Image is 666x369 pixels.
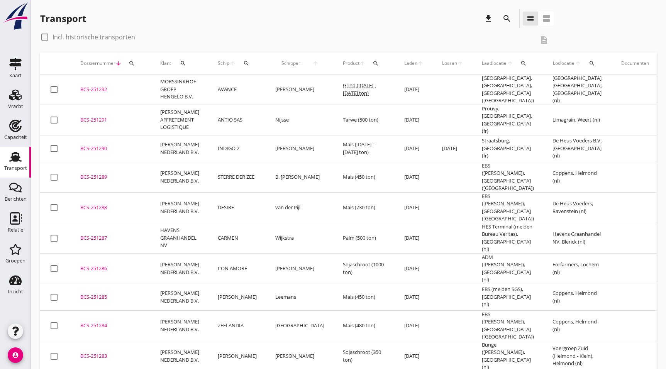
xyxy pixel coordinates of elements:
i: arrow_upward [457,60,463,66]
td: [DATE] [395,192,433,223]
td: [DATE] [395,162,433,192]
div: BCS-251283 [80,352,142,360]
td: EBS (melden SGS), [GEOGRAPHIC_DATA] (nl) [473,284,543,310]
td: [PERSON_NAME] NEDERLAND B.V. [151,135,208,162]
td: B. [PERSON_NAME] [266,162,334,192]
td: HES Terminal (melden Bureau Veritas), [GEOGRAPHIC_DATA] (nl) [473,223,543,253]
div: BCS-251290 [80,145,142,152]
td: [DATE] [395,105,433,135]
td: [DATE] [395,253,433,284]
span: Loslocatie [552,60,575,67]
td: [PERSON_NAME] NEDERLAND B.V. [151,284,208,310]
span: Laadlocatie [482,60,507,67]
div: Groepen [5,258,25,263]
td: CARMEN [208,223,266,253]
td: [DATE] [395,74,433,105]
div: Transport [4,166,27,171]
label: Incl. historische transporten [53,33,135,41]
i: search [243,60,249,66]
td: [GEOGRAPHIC_DATA], [GEOGRAPHIC_DATA], [GEOGRAPHIC_DATA] ([GEOGRAPHIC_DATA]) [473,74,543,105]
span: Schip [218,60,230,67]
td: [PERSON_NAME] NEDERLAND B.V. [151,310,208,341]
td: [PERSON_NAME] AFFRETEMENT LOGISTIQUE [151,105,208,135]
td: Limagrain, Weert (nl) [543,105,612,135]
i: arrow_upward [306,60,324,66]
div: Transport [40,12,86,25]
i: account_circle [8,347,23,363]
td: [PERSON_NAME] [266,253,334,284]
i: arrow_downward [115,60,122,66]
td: EBS ([PERSON_NAME]), [GEOGRAPHIC_DATA] ([GEOGRAPHIC_DATA]) [473,162,543,192]
i: view_agenda [542,14,551,23]
td: Prouvy, [GEOGRAPHIC_DATA], [GEOGRAPHIC_DATA] (fr) [473,105,543,135]
i: arrow_upward [230,60,236,66]
i: arrow_upward [575,60,582,66]
i: search [502,14,512,23]
td: AVANCE [208,74,266,105]
div: Klant [160,54,199,73]
span: Dossiernummer [80,60,115,67]
div: Capaciteit [4,135,27,140]
td: Mais (480 ton) [334,310,395,341]
span: Laden [404,60,417,67]
td: Tarwe (500 ton) [334,105,395,135]
div: BCS-251285 [80,293,142,301]
div: Documenten [621,60,649,67]
i: search [180,60,186,66]
td: [DATE] [395,135,433,162]
div: BCS-251288 [80,204,142,212]
td: STERRE DER ZEE [208,162,266,192]
i: arrow_upward [417,60,424,66]
i: search [373,60,379,66]
i: download [484,14,493,23]
td: ZEELANDIA [208,310,266,341]
td: [PERSON_NAME] NEDERLAND B.V. [151,162,208,192]
td: Coppens, Helmond (nl) [543,310,612,341]
td: Mais (730 ton) [334,192,395,223]
i: search [589,60,595,66]
i: arrow_upward [507,60,513,66]
td: De Heus Voeders, Ravenstein (nl) [543,192,612,223]
td: Mais (450 ton) [334,284,395,310]
div: Relatie [8,227,23,232]
div: Berichten [5,196,27,201]
img: logo-small.a267ee39.svg [2,2,29,30]
td: Nijsse [266,105,334,135]
td: Mais ([DATE] - [DATE] ton) [334,135,395,162]
td: [PERSON_NAME] [208,284,266,310]
div: Vracht [8,104,23,109]
td: Coppens, Helmond (nl) [543,284,612,310]
td: Sojaschroot (1000 ton) [334,253,395,284]
td: CON AMORE [208,253,266,284]
td: [GEOGRAPHIC_DATA], [GEOGRAPHIC_DATA], [GEOGRAPHIC_DATA] (nl) [543,74,612,105]
td: ANTIO SAS [208,105,266,135]
td: Coppens, Helmond (nl) [543,162,612,192]
td: Leemans [266,284,334,310]
td: ADM ([PERSON_NAME]), [GEOGRAPHIC_DATA] (nl) [473,253,543,284]
div: BCS-251287 [80,234,142,242]
div: BCS-251286 [80,265,142,273]
td: Forfarmers, Lochem (nl) [543,253,612,284]
td: [DATE] [395,223,433,253]
td: DESIRE [208,192,266,223]
div: Inzicht [8,289,23,294]
td: MORSSINKHOF GROEP HENGELO B.V. [151,74,208,105]
td: EBS ([PERSON_NAME]), [GEOGRAPHIC_DATA] ([GEOGRAPHIC_DATA]) [473,192,543,223]
td: De Heus Voeders B.V., [GEOGRAPHIC_DATA] (nl) [543,135,612,162]
span: Schipper [275,60,306,67]
td: [GEOGRAPHIC_DATA] [266,310,334,341]
td: INDIGO 2 [208,135,266,162]
td: [DATE] [433,135,473,162]
div: BCS-251291 [80,116,142,124]
i: arrow_upward [359,60,366,66]
div: BCS-251292 [80,86,142,93]
span: Lossen [442,60,457,67]
span: Product [343,60,359,67]
td: Straatsburg, [GEOGRAPHIC_DATA] (fr) [473,135,543,162]
td: Palm (500 ton) [334,223,395,253]
div: Kaart [9,73,22,78]
td: Wijkstra [266,223,334,253]
td: [PERSON_NAME] [266,135,334,162]
span: Grind ([DATE] - [DATE] ton) [343,82,376,96]
div: BCS-251284 [80,322,142,330]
